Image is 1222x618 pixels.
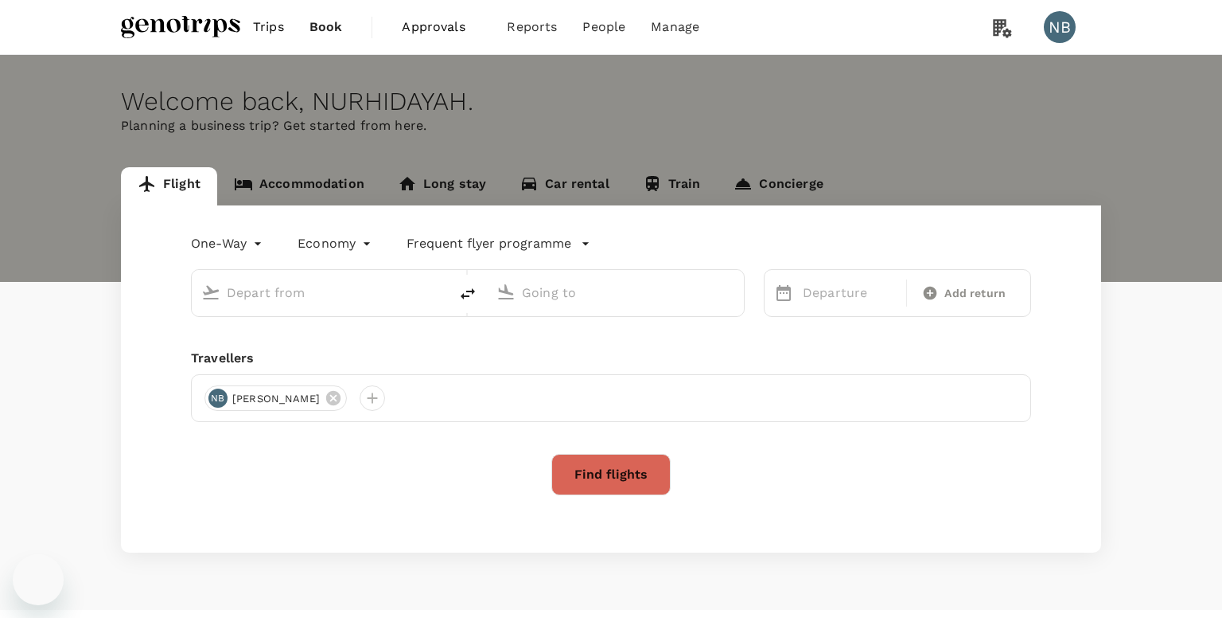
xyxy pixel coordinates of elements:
img: Genotrips - ALL [121,10,240,45]
div: NB [208,389,228,408]
input: Going to [522,280,710,305]
div: Travellers [191,349,1031,368]
a: Long stay [381,167,503,205]
span: Add return [944,285,1006,302]
span: Trips [253,18,284,37]
p: Frequent flyer programme [407,234,571,253]
button: delete [449,275,487,313]
a: Accommodation [217,167,381,205]
button: Find flights [551,454,671,495]
span: [PERSON_NAME] [223,391,329,407]
span: Reports [507,18,557,37]
p: Departure [803,284,897,303]
span: Manage [651,18,699,37]
a: Car rental [503,167,626,205]
div: NB[PERSON_NAME] [204,385,347,411]
div: NB [1044,11,1076,43]
div: One-Way [191,231,266,256]
button: Open [438,291,441,294]
a: Train [626,167,718,205]
p: Planning a business trip? Get started from here. [121,116,1101,135]
span: Book [309,18,343,37]
a: Flight [121,167,217,205]
input: Depart from [227,280,415,305]
span: People [582,18,625,37]
iframe: Button to launch messaging window [13,554,64,605]
div: Welcome back , NURHIDAYAH . [121,87,1101,116]
div: Economy [298,231,375,256]
span: Approvals [402,18,481,37]
a: Concierge [717,167,839,205]
button: Frequent flyer programme [407,234,590,253]
button: Open [733,291,736,294]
